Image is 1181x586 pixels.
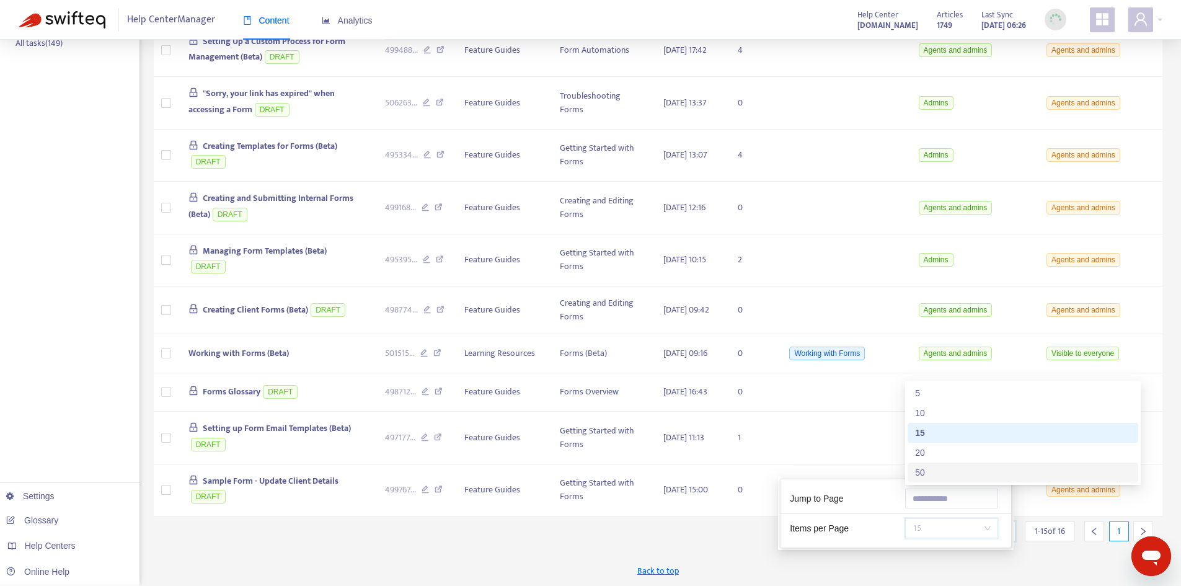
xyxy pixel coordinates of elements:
td: 2 [728,234,777,287]
span: 495334 ... [385,148,418,162]
span: Help Centers [25,541,76,551]
span: 499488 ... [385,43,418,57]
span: 1 - 15 of 16 [1035,525,1065,538]
td: Form Automations [550,25,653,78]
span: Agents and admins [919,43,993,57]
td: Forms (Beta) [550,334,653,373]
span: lock [188,422,198,432]
td: Forms Overview [550,373,653,412]
span: "Sorry, your link has expired" when accessing a Form [188,86,335,117]
td: Creating and Editing Forms [550,286,653,334]
span: Help Center Manager [127,8,215,32]
td: Feature Guides [454,130,550,182]
img: Swifteq [19,11,105,29]
span: 495395 ... [385,253,417,267]
div: 10 [908,403,1138,423]
span: Working with Forms [789,347,865,360]
span: Help Center [857,8,898,22]
span: Content [243,16,290,25]
iframe: Button to launch messaging window [1131,536,1171,576]
span: [DATE] 16:43 [663,384,707,399]
span: appstore [1095,12,1110,27]
span: DRAFT [263,385,298,399]
td: Learning Resources [454,334,550,373]
span: DRAFT [213,208,247,221]
span: Creating Client Forms (Beta) [203,303,308,317]
span: Agents and admins [1046,201,1120,215]
div: 50 [908,463,1138,482]
span: 497177 ... [385,431,415,445]
span: Sample Form - Update Client Details [203,474,338,488]
span: [DATE] 13:07 [663,148,707,162]
span: lock [188,475,198,485]
span: DRAFT [191,155,226,169]
span: 15 [913,519,991,538]
div: 1 [1109,522,1129,541]
span: DRAFT [191,260,226,273]
span: Agents and admins [919,201,993,215]
span: DRAFT [265,50,299,64]
img: sync_loading.0b5143dde30e3a21642e.gif [1048,12,1063,27]
td: Feature Guides [454,234,550,287]
span: DRAFT [191,490,226,504]
span: lock [188,35,198,45]
td: Feature Guides [454,286,550,334]
span: Creating and Submitting Internal Forms (Beta) [188,191,354,221]
a: Glossary [6,515,58,525]
strong: [DOMAIN_NAME] [857,19,918,32]
span: 506263 ... [385,96,417,110]
span: lock [188,245,198,255]
span: 498774 ... [385,303,418,317]
td: Getting Started with Forms [550,130,653,182]
span: book [243,16,252,25]
span: 501515 ... [385,347,415,360]
div: 20 [915,446,1131,459]
strong: [DATE] 06:26 [981,19,1026,32]
span: Agents and admins [919,347,993,360]
td: 4 [728,130,777,182]
span: Managing Form Templates (Beta) [203,244,327,258]
a: Settings [6,491,55,501]
span: Agents and admins [1046,483,1120,497]
span: Visible to everyone [1046,347,1119,360]
strong: 1749 [937,19,952,32]
td: Feature Guides [454,412,550,464]
td: Feature Guides [454,464,550,517]
span: area-chart [322,16,330,25]
div: 20 [908,443,1138,463]
td: Getting Started with Forms [550,234,653,287]
span: Working with Forms (Beta) [188,346,289,360]
div: 10 [915,406,1131,420]
a: [DOMAIN_NAME] [857,18,918,32]
span: [DATE] 09:16 [663,346,707,360]
span: Agents and admins [1046,148,1120,162]
span: Agents and admins [1046,96,1120,110]
td: 0 [728,77,777,130]
td: 0 [728,373,777,412]
td: Feature Guides [454,182,550,234]
span: 498712 ... [385,385,416,399]
span: [DATE] 17:42 [663,43,707,57]
a: Online Help [6,567,69,577]
span: Agents and admins [1046,43,1120,57]
td: 1 [728,412,777,464]
span: [DATE] 13:37 [663,95,707,110]
span: DRAFT [191,438,226,451]
span: lock [188,87,198,97]
span: user [1133,12,1148,27]
td: Feature Guides [454,25,550,78]
span: right [1139,527,1148,536]
td: 0 [728,182,777,234]
td: Troubleshooting Forms [550,77,653,130]
span: Agents and admins [1046,303,1120,317]
span: 499168 ... [385,201,416,215]
span: lock [188,140,198,150]
span: DRAFT [311,303,345,317]
span: Admins [919,148,953,162]
td: Getting Started with Forms [550,464,653,517]
span: Last Sync [981,8,1013,22]
span: Agents and admins [919,303,993,317]
span: Forms Glossary [203,384,260,399]
span: left [1090,527,1099,536]
div: 15 [915,426,1131,440]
